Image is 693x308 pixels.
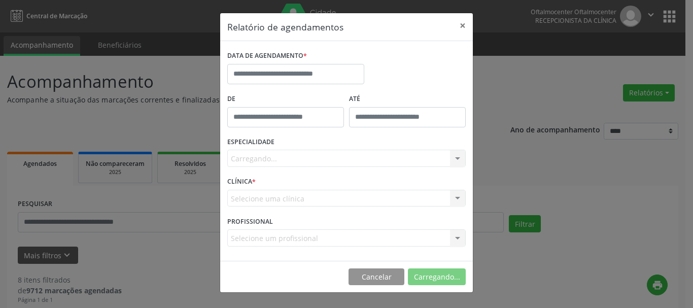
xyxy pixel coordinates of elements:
label: DATA DE AGENDAMENTO [227,48,307,64]
button: Close [453,13,473,38]
label: PROFISSIONAL [227,214,273,229]
button: Cancelar [349,268,404,286]
label: ATÉ [349,91,466,107]
label: ESPECIALIDADE [227,134,274,150]
label: CLÍNICA [227,174,256,190]
button: Carregando... [408,268,466,286]
label: De [227,91,344,107]
h5: Relatório de agendamentos [227,20,343,33]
